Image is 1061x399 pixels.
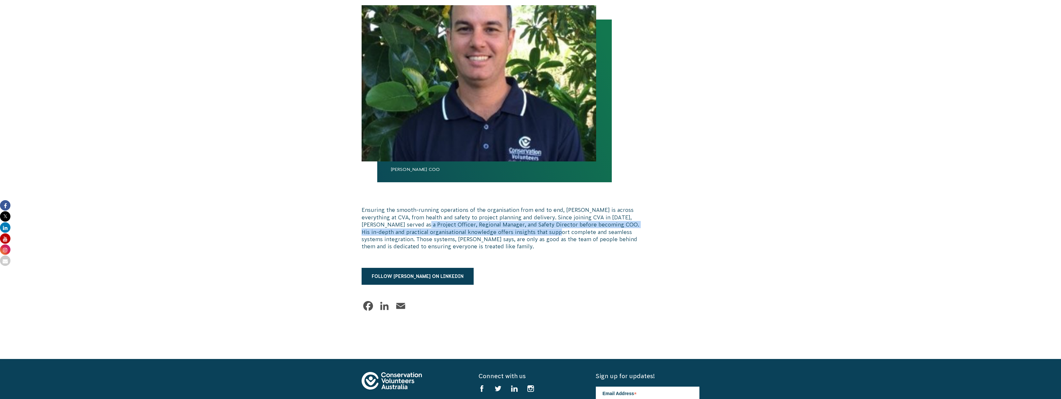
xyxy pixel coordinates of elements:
span: [PERSON_NAME] COO [377,166,612,182]
a: Facebook [362,299,375,312]
label: Email Address [602,387,689,399]
a: Follow [PERSON_NAME] on LinkedIn [362,268,474,285]
h5: Sign up for updates! [596,372,699,380]
h5: Connect with us [479,372,582,380]
a: Email [394,299,407,312]
img: logo-footer.svg [362,372,422,390]
p: Ensuring the smooth-running operations of the organisation from end to end, [PERSON_NAME] is acro... [362,206,641,250]
a: LinkedIn [378,299,391,312]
